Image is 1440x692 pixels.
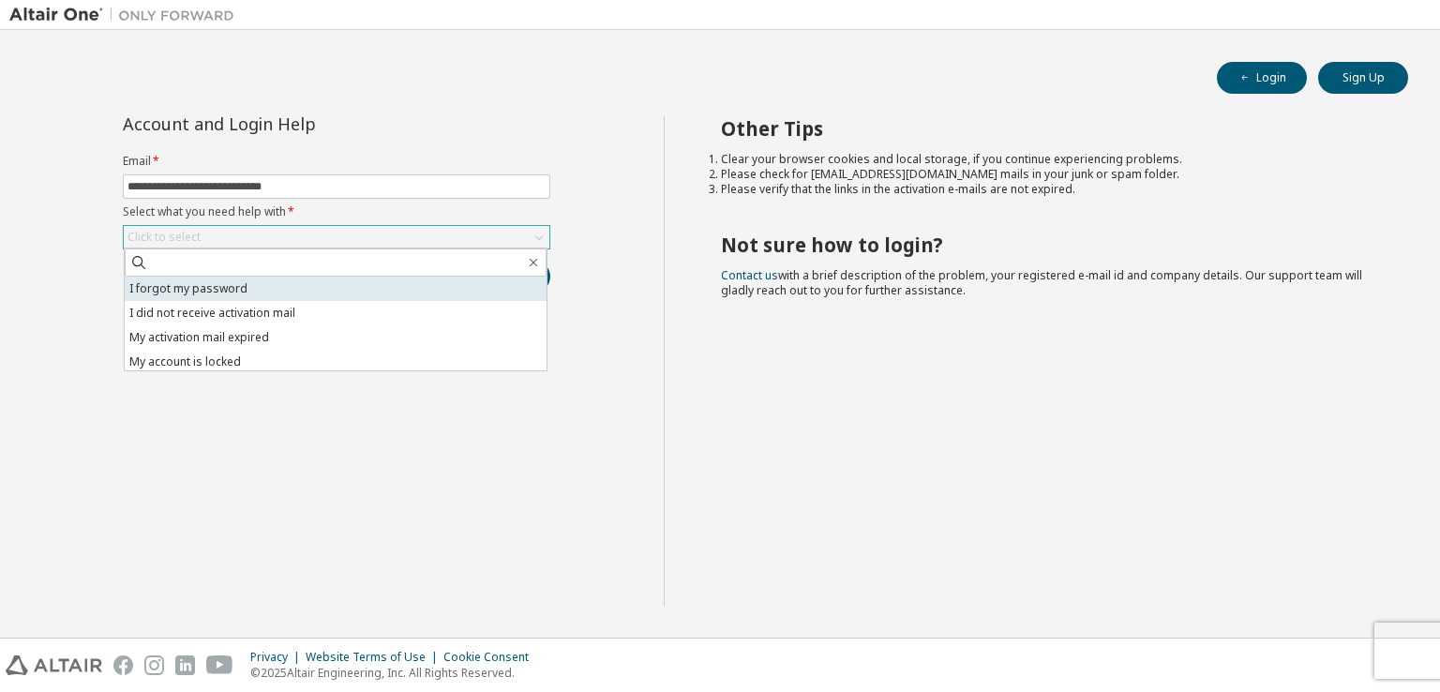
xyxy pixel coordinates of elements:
img: Altair One [9,6,244,24]
li: Please verify that the links in the activation e-mails are not expired. [721,182,1375,197]
button: Sign Up [1318,62,1408,94]
a: Contact us [721,267,778,283]
li: Please check for [EMAIL_ADDRESS][DOMAIN_NAME] mails in your junk or spam folder. [721,167,1375,182]
img: linkedin.svg [175,655,195,675]
img: facebook.svg [113,655,133,675]
button: Login [1217,62,1307,94]
img: altair_logo.svg [6,655,102,675]
li: Clear your browser cookies and local storage, if you continue experiencing problems. [721,152,1375,167]
div: Click to select [124,226,549,248]
span: with a brief description of the problem, your registered e-mail id and company details. Our suppo... [721,267,1362,298]
div: Privacy [250,650,306,665]
li: I forgot my password [125,277,547,301]
div: Cookie Consent [443,650,540,665]
img: instagram.svg [144,655,164,675]
h2: Other Tips [721,116,1375,141]
label: Select what you need help with [123,204,550,219]
p: © 2025 Altair Engineering, Inc. All Rights Reserved. [250,665,540,681]
img: youtube.svg [206,655,233,675]
div: Account and Login Help [123,116,465,131]
h2: Not sure how to login? [721,233,1375,257]
label: Email [123,154,550,169]
div: Website Terms of Use [306,650,443,665]
div: Click to select [127,230,201,245]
